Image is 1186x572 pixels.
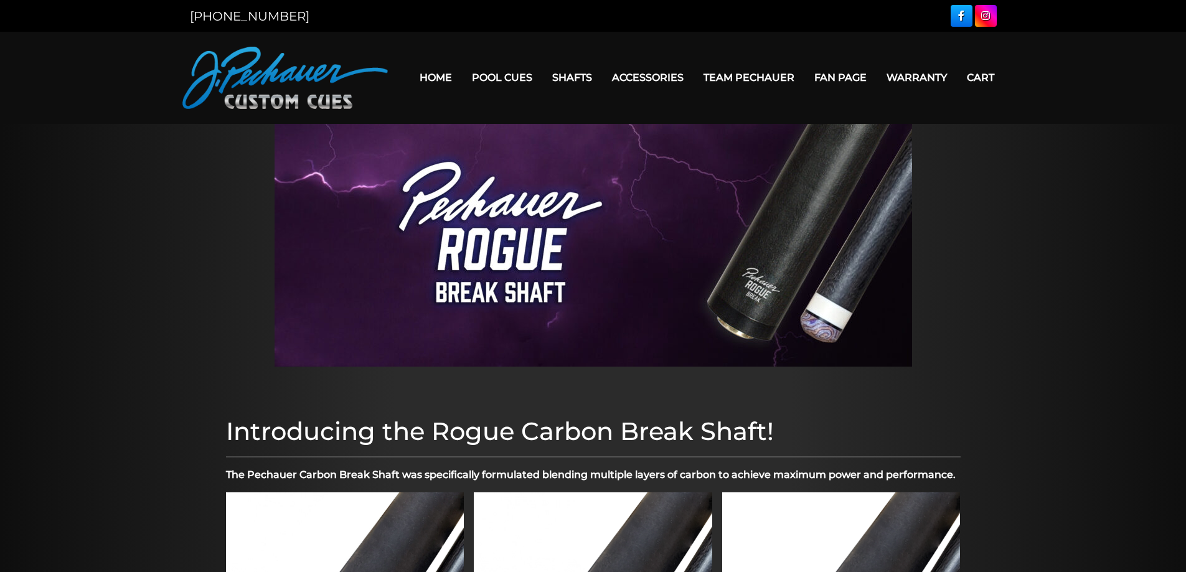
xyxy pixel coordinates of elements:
[462,62,542,93] a: Pool Cues
[877,62,957,93] a: Warranty
[694,62,804,93] a: Team Pechauer
[226,416,961,446] h1: Introducing the Rogue Carbon Break Shaft!
[602,62,694,93] a: Accessories
[542,62,602,93] a: Shafts
[410,62,462,93] a: Home
[957,62,1004,93] a: Cart
[226,469,956,481] strong: The Pechauer Carbon Break Shaft was specifically formulated blending multiple layers of carbon to...
[182,47,388,109] img: Pechauer Custom Cues
[804,62,877,93] a: Fan Page
[190,9,309,24] a: [PHONE_NUMBER]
